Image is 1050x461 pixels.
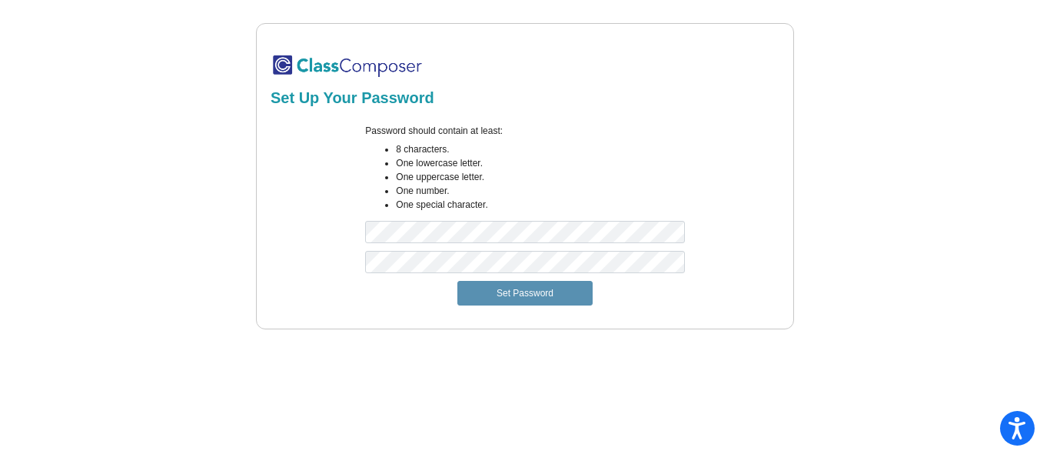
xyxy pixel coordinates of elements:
li: One number. [396,184,684,198]
li: One uppercase letter. [396,170,684,184]
li: One lowercase letter. [396,156,684,170]
li: 8 characters. [396,142,684,156]
li: One special character. [396,198,684,212]
label: Password should contain at least: [365,124,503,138]
h2: Set Up Your Password [271,89,779,107]
button: Set Password [457,281,593,306]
